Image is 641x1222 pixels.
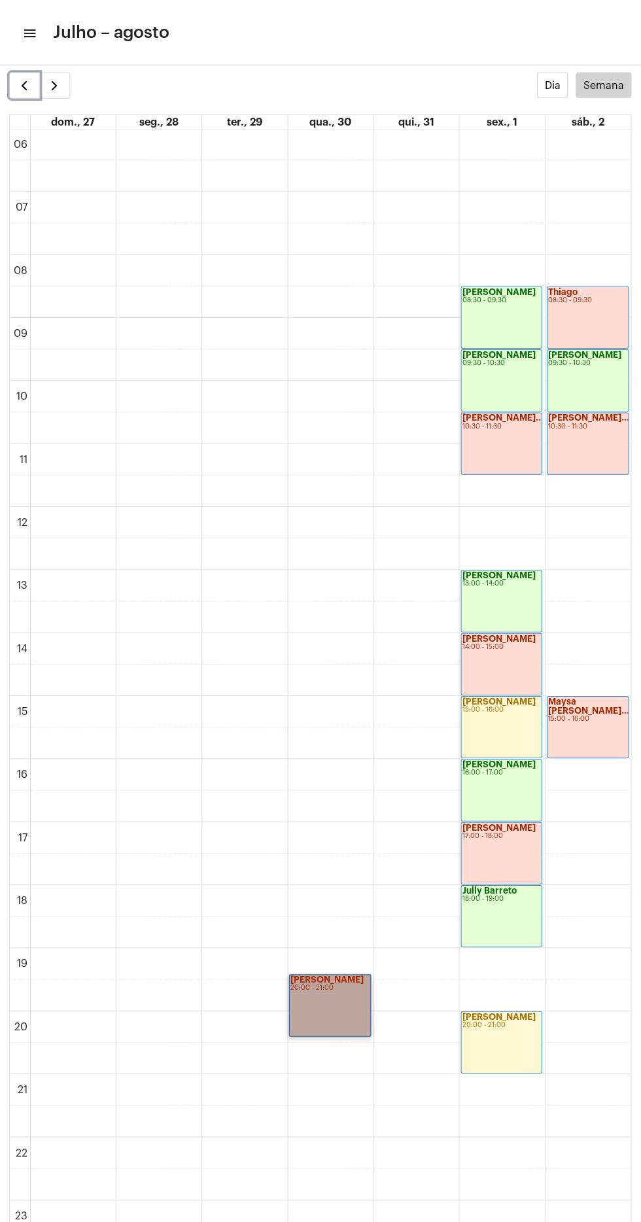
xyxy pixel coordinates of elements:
strong: Maysa [PERSON_NAME]... [547,695,629,712]
div: 16:00 - 17:00 [462,767,540,774]
div: 23 [14,1206,31,1217]
strong: [PERSON_NAME] [462,1009,535,1017]
button: Semana Anterior [10,72,41,98]
div: 18:00 - 19:00 [462,892,540,899]
div: 18 [16,892,31,903]
mat-icon: sidenav icon [24,26,37,41]
div: 09:30 - 10:30 [462,358,540,366]
a: 28 de julho de 2025 [137,114,182,129]
strong: [PERSON_NAME] [547,349,621,358]
strong: [PERSON_NAME]... [462,412,543,421]
div: 13:00 - 14:00 [462,578,540,585]
div: 22 [14,1143,31,1155]
div: 15:00 - 16:00 [462,704,540,711]
strong: [PERSON_NAME] [462,569,535,578]
a: 1 de agosto de 2025 [483,114,519,129]
div: 20 [13,1017,31,1029]
div: 14 [16,640,31,652]
div: 16 [16,766,31,778]
span: Julho – agosto [54,22,170,43]
strong: [PERSON_NAME] [462,287,535,295]
strong: [PERSON_NAME] [462,758,535,766]
div: 20:00 - 21:00 [462,1018,540,1025]
strong: [PERSON_NAME]... [547,412,629,421]
a: 29 de julho de 2025 [225,114,266,129]
div: 17 [17,829,31,841]
div: 10:30 - 11:30 [462,421,540,428]
a: 30 de julho de 2025 [307,114,354,129]
div: 08:30 - 09:30 [462,296,540,303]
strong: [PERSON_NAME] [462,695,535,703]
strong: [PERSON_NAME] [462,349,535,358]
div: 08:30 - 09:30 [547,296,627,303]
div: 10:30 - 11:30 [547,421,627,428]
button: Próximo Semana [41,72,71,98]
div: 09 [12,326,31,338]
strong: Thiago [547,287,577,295]
a: 31 de julho de 2025 [396,114,437,129]
strong: Jully Barreto [462,883,516,892]
div: 15:00 - 16:00 [547,713,627,720]
div: 15 [16,703,31,715]
div: 17:00 - 18:00 [462,829,540,837]
div: 13 [16,578,31,589]
div: 10 [15,389,31,401]
div: 06 [12,138,31,150]
div: 12 [16,515,31,527]
div: 07 [14,201,31,213]
div: 21 [16,1080,31,1092]
strong: [PERSON_NAME] [462,632,535,640]
div: 09:30 - 10:30 [547,358,627,366]
button: Semana [575,72,631,97]
div: 14:00 - 15:00 [462,641,540,648]
strong: [PERSON_NAME] [462,820,535,829]
div: 11 [18,452,31,464]
a: 27 de julho de 2025 [50,114,99,129]
div: 08 [12,264,31,275]
a: 2 de agosto de 2025 [568,114,606,129]
div: 19 [16,954,31,966]
button: Dia [536,72,567,97]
